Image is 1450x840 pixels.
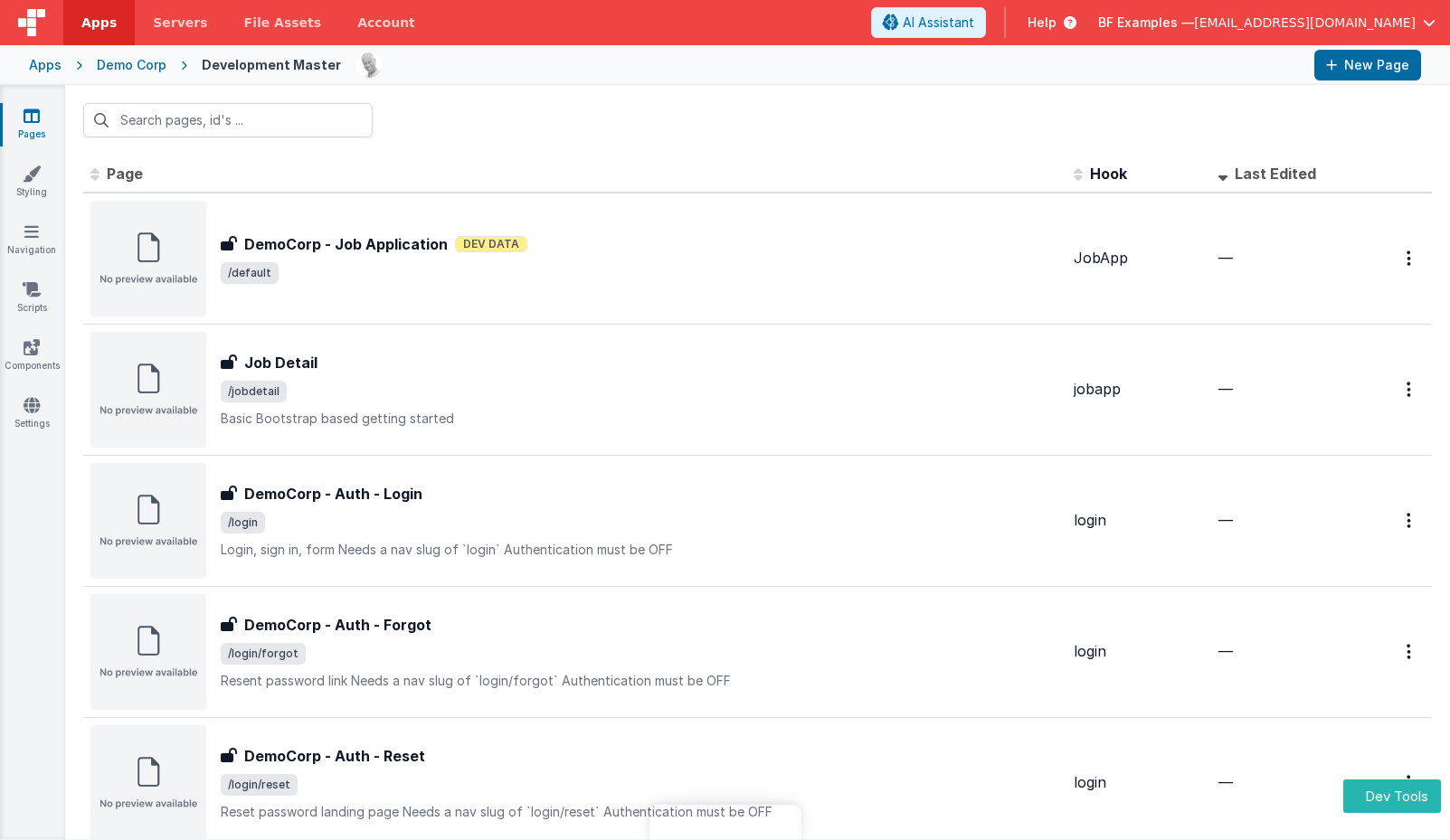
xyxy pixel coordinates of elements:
[1314,50,1421,80] button: New Page
[1218,249,1233,267] span: —
[1098,14,1194,32] span: BF Examples —
[1218,511,1233,529] span: —
[1396,764,1425,801] button: Options
[221,643,306,665] span: /login/forgot
[221,672,1059,690] p: Resent password link Needs a nav slug of `login/forgot` Authentication must be OFF
[244,352,317,373] h3: Job Detail
[221,410,1059,428] p: Basic Bootstrap based getting started
[221,541,1059,559] p: Login, sign in, form Needs a nav slug of `login` Authentication must be OFF
[244,745,425,767] h3: DemoCorp - Auth - Reset
[1396,633,1425,670] button: Options
[107,165,143,183] span: Page
[903,14,974,32] span: AI Assistant
[1074,772,1204,793] div: login
[244,14,322,32] span: File Assets
[1194,14,1416,32] span: [EMAIL_ADDRESS][DOMAIN_NAME]
[153,14,207,32] span: Servers
[221,381,287,402] span: /jobdetail
[29,56,62,74] div: Apps
[1218,380,1233,398] span: —
[221,512,265,533] span: /login
[1218,642,1233,660] span: —
[1218,773,1233,791] span: —
[97,56,166,74] div: Demo Corp
[1396,240,1425,277] button: Options
[1098,14,1436,32] button: BF Examples — [EMAIL_ADDRESS][DOMAIN_NAME]
[244,483,422,505] h3: DemoCorp - Auth - Login
[356,52,382,78] img: 11ac31fe5dc3d0eff3fbbbf7b26fa6e1
[871,7,986,38] button: AI Assistant
[202,56,341,74] div: Development Master
[244,614,431,636] h3: DemoCorp - Auth - Forgot
[1090,165,1127,183] span: Hook
[1396,502,1425,539] button: Options
[1074,641,1204,662] div: login
[1396,371,1425,408] button: Options
[455,236,527,252] span: Dev Data
[1074,248,1204,269] div: JobApp
[1074,510,1204,531] div: login
[1235,165,1316,183] span: Last Edited
[83,103,373,137] input: Search pages, id's ...
[244,233,448,255] h3: DemoCorp - Job Application
[1343,779,1441,813] button: Dev Tools
[1028,14,1057,32] span: Help
[221,774,298,796] span: /login/reset
[221,262,279,284] span: /default
[81,14,117,32] span: Apps
[221,803,1059,821] p: Reset password landing page Needs a nav slug of `login/reset` Authentication must be OFF
[1074,379,1204,400] div: jobapp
